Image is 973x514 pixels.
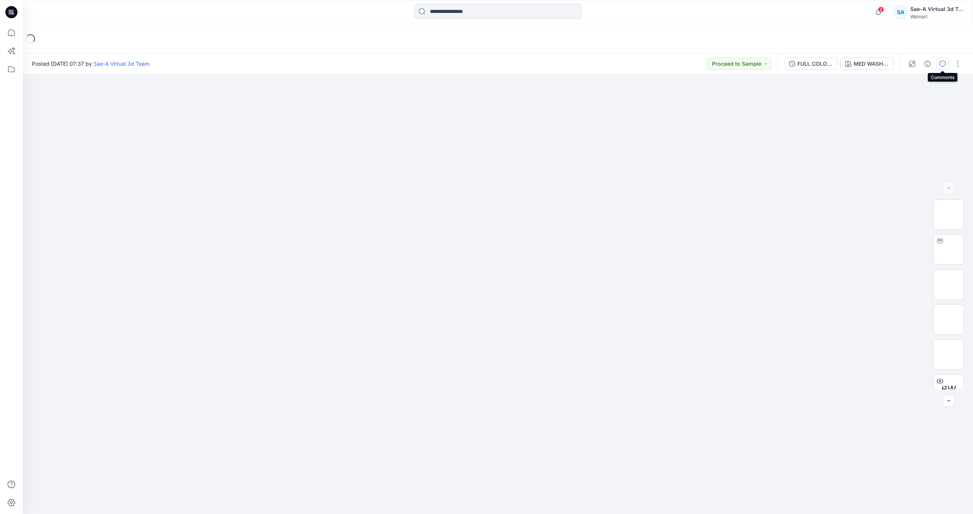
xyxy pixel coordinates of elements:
div: Sae-A Virtual 3d Team [910,5,963,14]
a: Sae-A Virtual 3d Team [93,60,149,67]
span: 2 [878,6,884,13]
button: FULL COLORWAYS [784,58,837,70]
span: BW [941,383,956,396]
button: MED WASH DENIM [840,58,894,70]
span: Posted [DATE] 07:37 by [32,60,149,68]
button: Details [921,58,933,70]
div: SA [894,5,907,19]
div: Walmart [910,14,963,19]
div: MED WASH DENIM [854,60,889,68]
div: FULL COLORWAYS [797,60,832,68]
